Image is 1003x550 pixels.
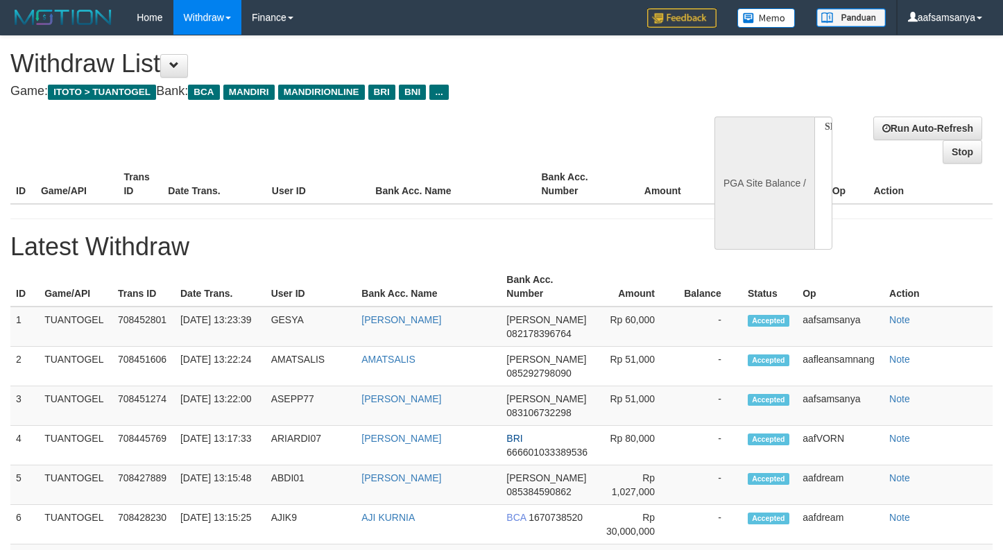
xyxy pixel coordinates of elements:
[175,386,266,426] td: [DATE] 13:22:00
[370,164,535,204] th: Bank Acc. Name
[676,426,742,465] td: -
[889,472,910,483] a: Note
[506,354,586,365] span: [PERSON_NAME]
[501,267,597,307] th: Bank Acc. Number
[10,505,39,544] td: 6
[266,307,357,347] td: GESYA
[266,426,357,465] td: ARIARDI07
[10,386,39,426] td: 3
[597,386,676,426] td: Rp 51,000
[506,314,586,325] span: [PERSON_NAME]
[737,8,796,28] img: Button%20Memo.svg
[884,267,993,307] th: Action
[39,386,112,426] td: TUANTOGEL
[506,368,571,379] span: 085292798090
[175,347,266,386] td: [DATE] 13:22:24
[10,164,35,204] th: ID
[943,140,982,164] a: Stop
[112,505,175,544] td: 708428230
[597,426,676,465] td: Rp 80,000
[356,267,501,307] th: Bank Acc. Name
[266,386,357,426] td: ASEPP77
[112,267,175,307] th: Trans ID
[676,465,742,505] td: -
[529,512,583,523] span: 1670738520
[112,307,175,347] td: 708452801
[506,472,586,483] span: [PERSON_NAME]
[619,164,702,204] th: Amount
[597,347,676,386] td: Rp 51,000
[676,386,742,426] td: -
[506,512,526,523] span: BCA
[39,307,112,347] td: TUANTOGEL
[361,393,441,404] a: [PERSON_NAME]
[797,426,884,465] td: aafVORN
[162,164,266,204] th: Date Trans.
[816,8,886,27] img: panduan.png
[873,117,982,140] a: Run Auto-Refresh
[868,164,993,204] th: Action
[676,307,742,347] td: -
[748,513,789,524] span: Accepted
[702,164,778,204] th: Balance
[39,347,112,386] td: TUANTOGEL
[368,85,395,100] span: BRI
[175,426,266,465] td: [DATE] 13:17:33
[278,85,365,100] span: MANDIRIONLINE
[10,7,116,28] img: MOTION_logo.png
[506,393,586,404] span: [PERSON_NAME]
[266,164,370,204] th: User ID
[889,393,910,404] a: Note
[506,447,588,458] span: 666601033389536
[797,267,884,307] th: Op
[797,307,884,347] td: aafsamsanya
[889,433,910,444] a: Note
[597,267,676,307] th: Amount
[266,505,357,544] td: AJIK9
[175,465,266,505] td: [DATE] 13:15:48
[10,233,993,261] h1: Latest Withdraw
[597,505,676,544] td: Rp 30,000,000
[112,465,175,505] td: 708427889
[10,267,39,307] th: ID
[39,465,112,505] td: TUANTOGEL
[175,505,266,544] td: [DATE] 13:15:25
[597,307,676,347] td: Rp 60,000
[889,512,910,523] a: Note
[188,85,219,100] span: BCA
[266,267,357,307] th: User ID
[39,505,112,544] td: TUANTOGEL
[676,505,742,544] td: -
[175,307,266,347] td: [DATE] 13:23:39
[175,267,266,307] th: Date Trans.
[10,426,39,465] td: 4
[748,354,789,366] span: Accepted
[889,354,910,365] a: Note
[748,394,789,406] span: Accepted
[597,465,676,505] td: Rp 1,027,000
[535,164,619,204] th: Bank Acc. Number
[10,50,655,78] h1: Withdraw List
[647,8,717,28] img: Feedback.jpg
[10,347,39,386] td: 2
[827,164,868,204] th: Op
[797,386,884,426] td: aafsamsanya
[748,315,789,327] span: Accepted
[748,433,789,445] span: Accepted
[361,354,415,365] a: AMATSALIS
[797,505,884,544] td: aafdream
[361,512,415,523] a: AJI KURNIA
[48,85,156,100] span: ITOTO > TUANTOGEL
[10,85,655,98] h4: Game: Bank:
[676,347,742,386] td: -
[714,117,814,250] div: PGA Site Balance /
[506,328,571,339] span: 082178396764
[10,465,39,505] td: 5
[506,486,571,497] span: 085384590862
[742,267,797,307] th: Status
[39,267,112,307] th: Game/API
[429,85,448,100] span: ...
[35,164,119,204] th: Game/API
[39,426,112,465] td: TUANTOGEL
[266,465,357,505] td: ABDI01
